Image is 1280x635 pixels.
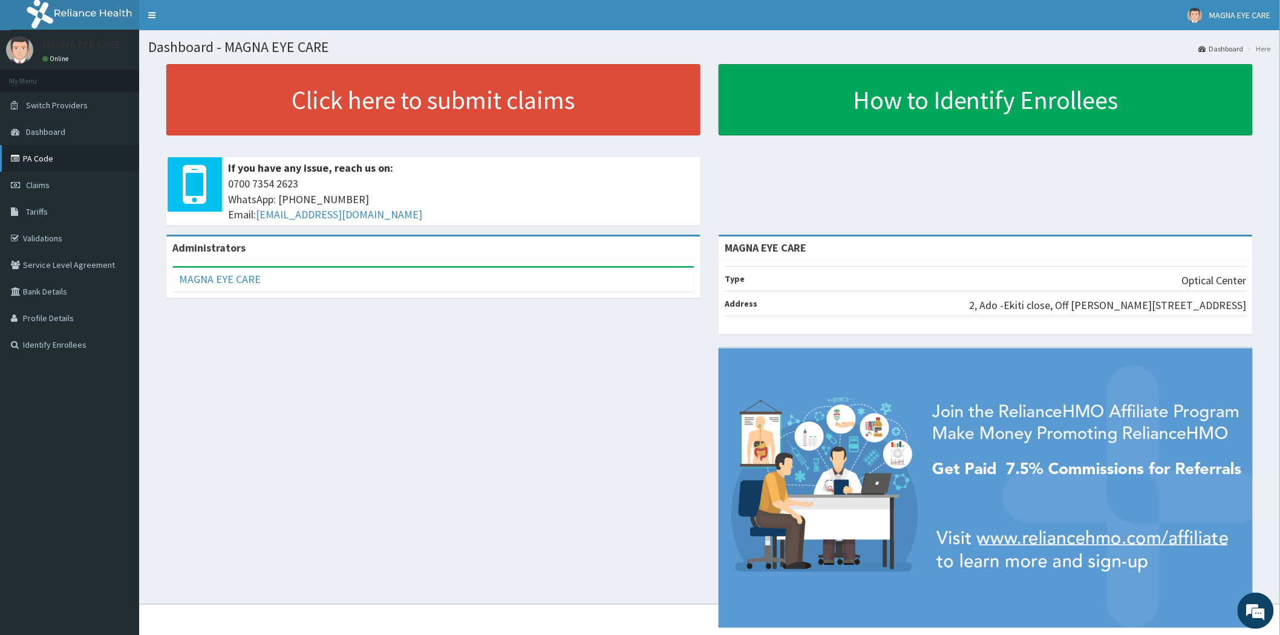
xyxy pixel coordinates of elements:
b: Type [725,273,745,284]
span: Switch Providers [26,100,88,111]
p: MAGNA EYE CARE [42,39,120,50]
span: Claims [26,180,50,190]
p: 2, Ado -Ekiti close, Off [PERSON_NAME][STREET_ADDRESS] [970,298,1247,313]
a: Online [42,54,71,63]
span: 0700 7354 2623 WhatsApp: [PHONE_NUMBER] Email: [228,176,694,223]
p: Optical Center [1182,273,1247,288]
span: Dashboard [26,126,65,137]
strong: MAGNA EYE CARE [725,241,806,255]
b: Address [725,298,757,309]
span: Tariffs [26,206,48,217]
img: User Image [6,36,33,63]
img: User Image [1187,8,1203,23]
a: How to Identify Enrollees [719,64,1253,135]
a: Dashboard [1199,44,1244,54]
b: If you have any issue, reach us on: [228,161,393,175]
span: MAGNA EYE CARE [1210,10,1271,21]
a: [EMAIL_ADDRESS][DOMAIN_NAME] [256,207,422,221]
a: Click here to submit claims [166,64,700,135]
b: Administrators [172,241,246,255]
h1: Dashboard - MAGNA EYE CARE [148,39,1271,55]
a: MAGNA EYE CARE [179,272,261,286]
li: Here [1245,44,1271,54]
img: provider-team-banner.png [719,348,1253,628]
